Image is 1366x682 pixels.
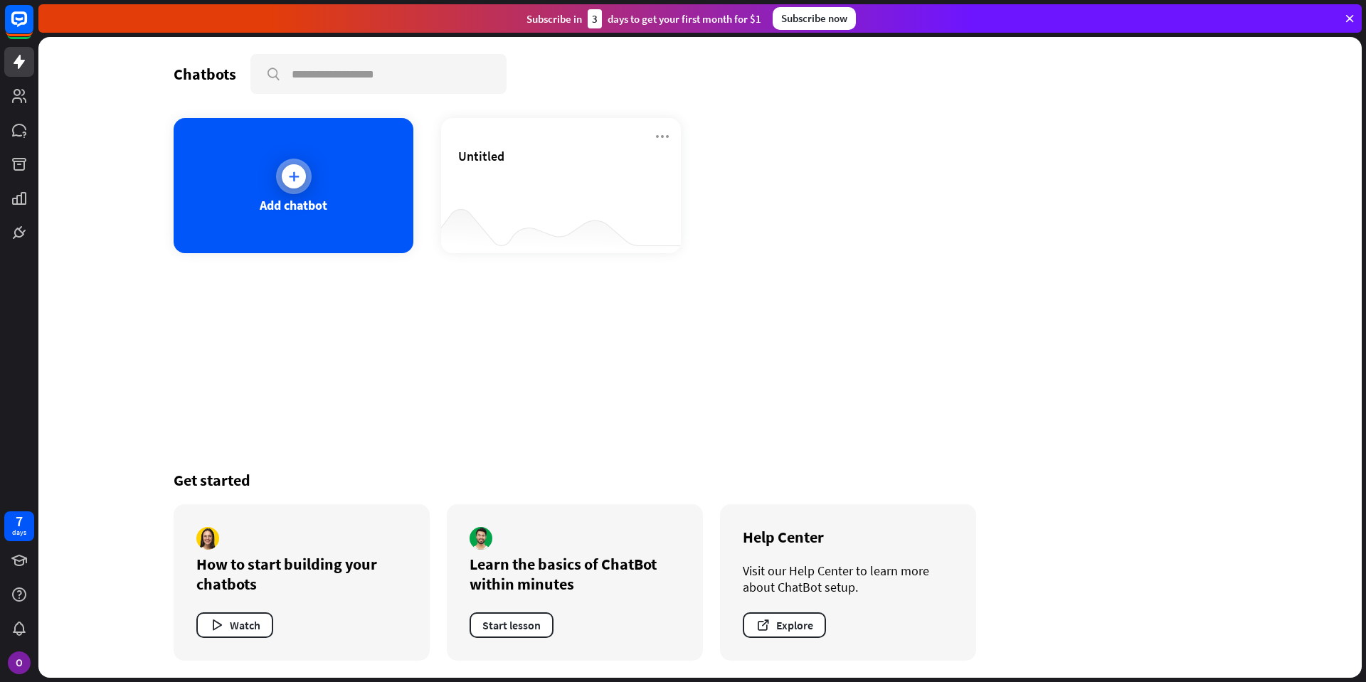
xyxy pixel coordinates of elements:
div: Visit our Help Center to learn more about ChatBot setup. [743,563,953,595]
button: Watch [196,612,273,638]
div: How to start building your chatbots [196,554,407,594]
div: Help Center [743,527,953,547]
button: Explore [743,612,826,638]
div: Add chatbot [260,197,327,213]
img: author [196,527,219,550]
div: 7 [16,515,23,528]
button: Open LiveChat chat widget [11,6,54,48]
img: author [470,527,492,550]
button: Start lesson [470,612,554,638]
div: Subscribe now [773,7,856,30]
div: Chatbots [174,64,236,84]
div: 3 [588,9,602,28]
a: 7 days [4,511,34,541]
div: days [12,528,26,538]
div: Subscribe in days to get your first month for $1 [526,9,761,28]
span: Untitled [458,148,504,164]
div: Learn the basics of ChatBot within minutes [470,554,680,594]
div: Get started [174,470,1227,490]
